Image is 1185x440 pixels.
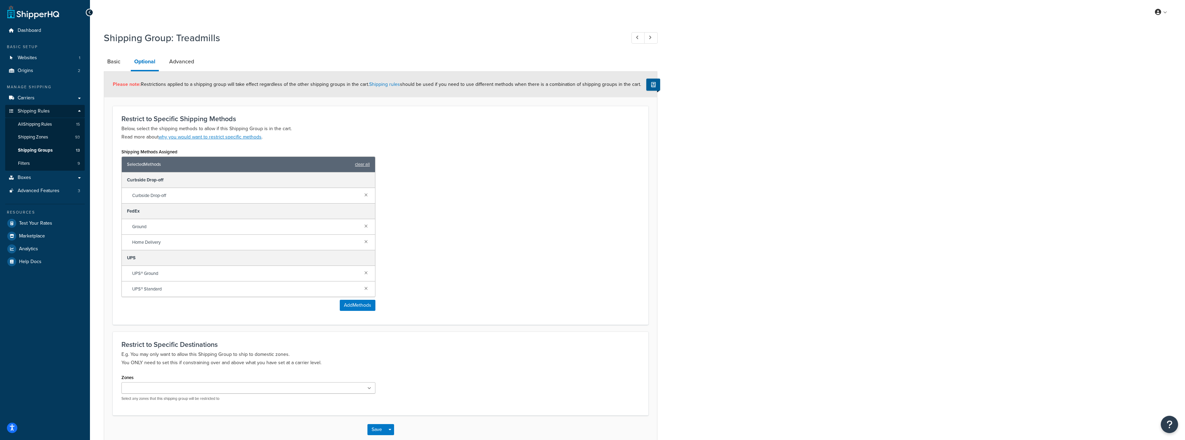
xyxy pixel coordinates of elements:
[5,255,85,268] a: Help Docs
[132,269,359,278] span: UPS® Ground
[166,53,198,70] a: Advanced
[121,341,640,348] h3: Restrict to Specific Destinations
[5,92,85,105] a: Carriers
[5,105,85,171] li: Shipping Rules
[644,32,658,44] a: Next Record
[121,115,640,123] h3: Restrict to Specific Shipping Methods
[132,222,359,232] span: Ground
[5,144,85,157] a: Shipping Groups13
[132,284,359,294] span: UPS® Standard
[76,147,80,153] span: 13
[131,53,159,71] a: Optional
[18,147,53,153] span: Shipping Groups
[18,161,30,167] span: Filters
[127,160,352,169] span: Selected Methods
[122,250,375,266] div: UPS
[121,149,177,154] label: Shipping Methods Assigned
[5,105,85,118] a: Shipping Rules
[76,122,80,127] span: 15
[78,68,80,74] span: 2
[5,64,85,77] a: Origins2
[132,237,359,247] span: Home Delivery
[122,204,375,219] div: FedEx
[18,134,48,140] span: Shipping Zones
[5,243,85,255] a: Analytics
[5,52,85,64] a: Websites1
[5,64,85,77] li: Origins
[19,259,42,265] span: Help Docs
[355,160,370,169] a: clear all
[18,68,33,74] span: Origins
[631,32,645,44] a: Previous Record
[18,28,41,34] span: Dashboard
[367,424,386,435] button: Save
[18,108,50,114] span: Shipping Rules
[5,84,85,90] div: Manage Shipping
[78,188,80,194] span: 3
[18,122,52,127] span: All Shipping Rules
[5,24,85,37] a: Dashboard
[5,52,85,64] li: Websites
[340,300,375,311] button: AddMethods
[121,375,134,380] label: Zones
[121,125,640,141] p: Below, select the shipping methods to allow if this Shipping Group is in the cart. Read more about .
[5,144,85,157] li: Shipping Groups
[18,175,31,181] span: Boxes
[158,133,262,141] a: why you would want to restrict specific methods
[1161,416,1178,433] button: Open Resource Center
[78,161,80,167] span: 9
[646,79,660,91] button: Show Help Docs
[113,81,141,88] strong: Please note:
[5,157,85,170] a: Filters9
[113,81,641,88] span: Restrictions applied to a shipping group will take effect regardless of the other shipping groups...
[5,230,85,242] a: Marketplace
[104,53,124,70] a: Basic
[18,55,37,61] span: Websites
[5,217,85,230] a: Test Your Rates
[121,350,640,367] p: E.g. You may only want to allow this Shipping Group to ship to domestic zones. You ONLY need to s...
[5,118,85,131] a: AllShipping Rules15
[122,172,375,188] div: Curbside Drop-off
[369,81,400,88] a: Shipping rules
[19,233,45,239] span: Marketplace
[19,221,52,226] span: Test Your Rates
[121,396,375,401] p: Select any zones that this shipping group will be restricted to
[5,157,85,170] li: Filters
[5,209,85,215] div: Resources
[5,131,85,144] li: Shipping Zones
[104,31,619,45] h1: Shipping Group: Treadmills
[79,55,80,61] span: 1
[18,95,35,101] span: Carriers
[75,134,80,140] span: 93
[5,171,85,184] a: Boxes
[5,131,85,144] a: Shipping Zones93
[5,185,85,197] li: Advanced Features
[19,246,38,252] span: Analytics
[132,191,359,200] span: Curbside Drop-off
[18,188,60,194] span: Advanced Features
[5,185,85,197] a: Advanced Features3
[5,44,85,50] div: Basic Setup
